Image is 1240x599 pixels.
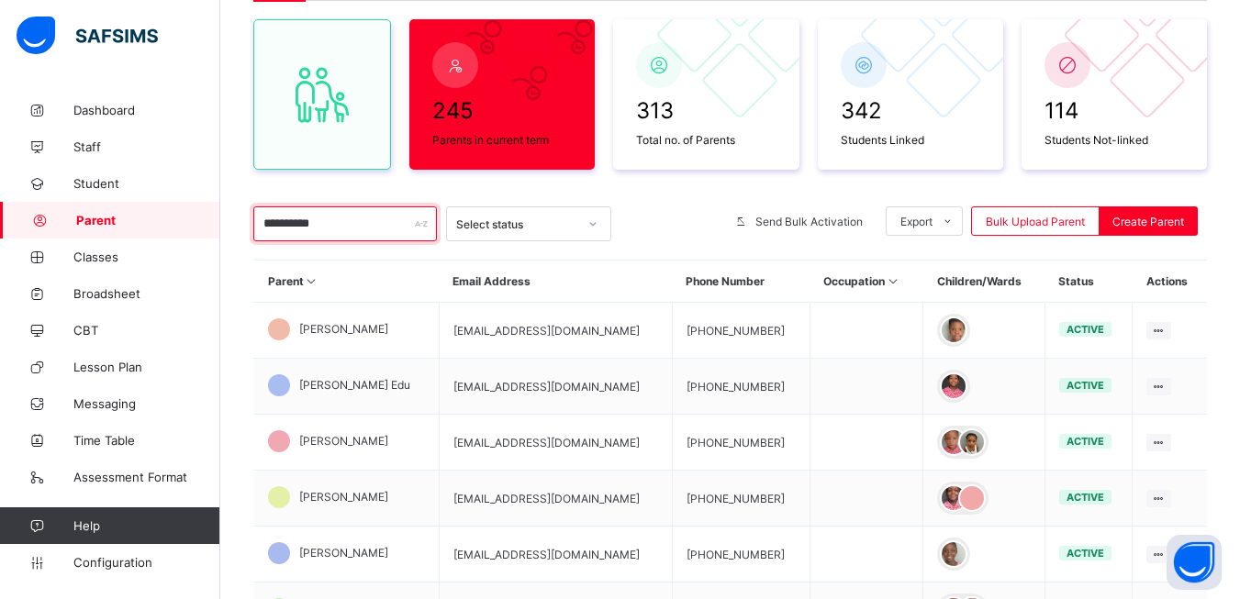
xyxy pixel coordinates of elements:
span: Dashboard [73,103,220,117]
span: Export [900,215,933,228]
span: Staff [73,139,220,154]
img: safsims [17,17,158,55]
td: [EMAIL_ADDRESS][DOMAIN_NAME] [439,359,672,415]
span: 114 [1045,97,1184,124]
span: Assessment Format [73,470,220,484]
button: Open asap [1167,535,1222,590]
span: Students Linked [841,133,980,147]
th: Parent [254,261,440,303]
span: Collaborators [73,506,220,521]
span: Parents in current term [432,133,572,147]
span: [PERSON_NAME] Edu [299,378,410,392]
i: Sort in Ascending Order [885,274,900,288]
td: [PHONE_NUMBER] [672,303,810,359]
span: active [1067,547,1104,560]
td: [PHONE_NUMBER] [672,415,810,471]
span: 313 [636,97,776,124]
span: Lesson Plan [73,360,220,374]
span: active [1067,491,1104,504]
span: active [1067,435,1104,448]
td: [EMAIL_ADDRESS][DOMAIN_NAME] [439,471,672,527]
span: Create Parent [1112,215,1184,228]
th: Occupation [810,261,922,303]
td: [PHONE_NUMBER] [672,527,810,582]
span: Messaging [73,396,220,411]
span: [PERSON_NAME] [299,490,388,504]
span: 342 [841,97,980,124]
th: Phone Number [672,261,810,303]
th: Actions [1133,261,1207,303]
td: [EMAIL_ADDRESS][DOMAIN_NAME] [439,303,672,359]
th: Children/Wards [923,261,1045,303]
td: [PHONE_NUMBER] [672,471,810,527]
span: Time Table [73,433,220,448]
span: Configuration [73,555,219,570]
span: Total no. of Parents [636,133,776,147]
span: [PERSON_NAME] [299,546,388,560]
th: Status [1045,261,1133,303]
span: Parent [76,213,220,227]
span: active [1067,323,1104,336]
td: [EMAIL_ADDRESS][DOMAIN_NAME] [439,527,672,582]
div: Select status [456,217,577,231]
span: Bulk Upload Parent [986,215,1085,228]
span: active [1067,379,1104,392]
th: Email Address [439,261,672,303]
span: CBT [73,323,220,338]
td: [EMAIL_ADDRESS][DOMAIN_NAME] [439,415,672,471]
span: Student [73,176,220,191]
span: Send Bulk Activation [755,215,863,228]
span: Help [73,518,219,533]
td: [PHONE_NUMBER] [672,359,810,415]
span: [PERSON_NAME] [299,322,388,336]
span: [PERSON_NAME] [299,434,388,448]
span: Classes [73,250,220,264]
span: Students Not-linked [1045,133,1184,147]
span: Broadsheet [73,286,220,301]
i: Sort in Ascending Order [304,274,319,288]
span: 245 [432,97,572,124]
